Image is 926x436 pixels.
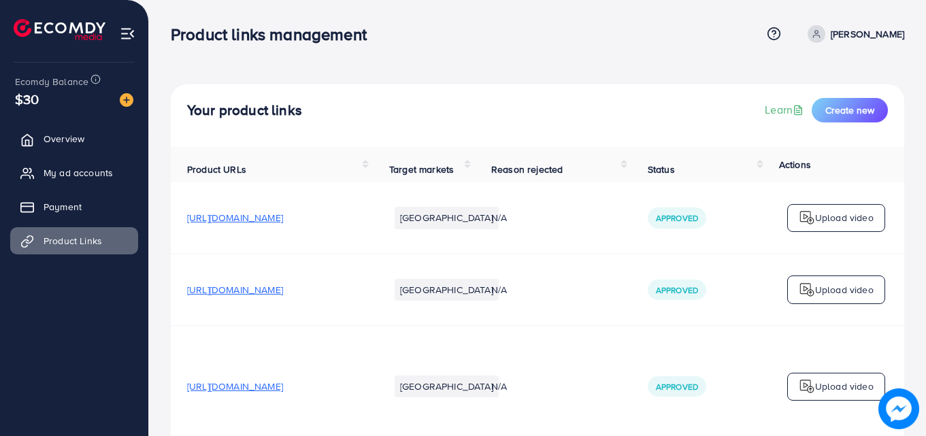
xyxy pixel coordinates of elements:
img: logo [14,19,105,40]
span: Approved [656,381,698,392]
p: [PERSON_NAME] [831,26,904,42]
a: Payment [10,193,138,220]
img: menu [120,26,135,41]
span: Reason rejected [491,163,563,176]
span: Product Links [44,234,102,248]
a: Learn [765,102,806,118]
span: Overview [44,132,84,146]
span: N/A [491,211,507,224]
span: Approved [656,284,698,296]
span: Ecomdy Balance [15,75,88,88]
span: [URL][DOMAIN_NAME] [187,211,283,224]
li: [GEOGRAPHIC_DATA] [395,207,499,229]
a: [PERSON_NAME] [802,25,904,43]
img: logo [799,209,815,226]
h4: Your product links [187,102,302,119]
span: Product URLs [187,163,246,176]
img: logo [799,282,815,298]
p: Upload video [815,378,874,395]
li: [GEOGRAPHIC_DATA] [395,375,499,397]
span: Create new [825,103,874,117]
p: Upload video [815,209,874,226]
button: Create new [812,98,888,122]
a: Product Links [10,227,138,254]
span: Actions [779,158,811,171]
span: [URL][DOMAIN_NAME] [187,380,283,393]
h3: Product links management [171,24,378,44]
span: $30 [15,89,39,109]
span: N/A [491,283,507,297]
span: Payment [44,200,82,214]
span: Status [648,163,675,176]
img: image [120,93,133,107]
span: My ad accounts [44,166,113,180]
li: [GEOGRAPHIC_DATA] [395,279,499,301]
img: logo [799,378,815,395]
span: Approved [656,212,698,224]
p: Upload video [815,282,874,298]
img: image [878,388,919,429]
a: Overview [10,125,138,152]
span: [URL][DOMAIN_NAME] [187,283,283,297]
span: Target markets [389,163,454,176]
a: My ad accounts [10,159,138,186]
span: N/A [491,380,507,393]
